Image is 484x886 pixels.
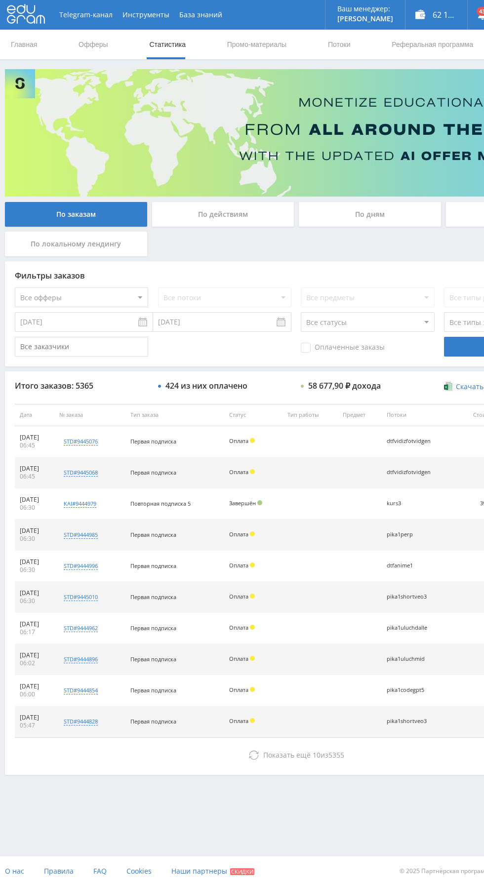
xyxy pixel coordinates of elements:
div: По локальному лендингу [5,232,147,256]
a: Статистика [148,30,187,59]
span: Правила [44,866,74,876]
span: О нас [5,866,24,876]
div: По заказам [5,202,147,227]
a: Наши партнеры Скидки [171,856,254,886]
a: Правила [44,856,74,886]
a: Реферальная программа [391,30,474,59]
span: Наши партнеры [171,866,227,876]
a: Промо-материалы [226,30,287,59]
div: По действиям [152,202,294,227]
a: Офферы [78,30,109,59]
span: Cookies [126,866,152,876]
span: Оплаченные заказы [301,343,385,353]
input: Все заказчики [15,337,148,357]
div: По дням [299,202,441,227]
span: Скидки [230,868,254,875]
p: [PERSON_NAME] [337,15,393,23]
span: FAQ [93,866,107,876]
p: Ваш менеджер: [337,5,393,13]
a: Потоки [327,30,352,59]
a: Главная [10,30,38,59]
a: О нас [5,856,24,886]
a: FAQ [93,856,107,886]
a: Cookies [126,856,152,886]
